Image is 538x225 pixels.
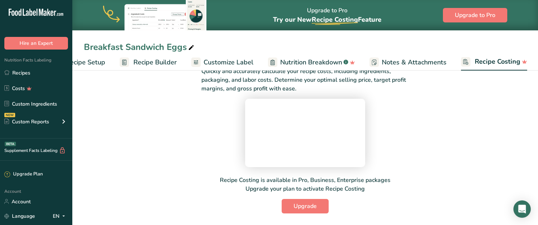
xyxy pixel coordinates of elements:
span: Recipe Setup [66,58,105,67]
a: Nutrition Breakdown [268,54,355,71]
div: NEW [4,113,15,117]
div: Upgrade to Pro [273,0,381,30]
div: Custom Reports [4,118,49,126]
span: Recipe Builder [133,58,177,67]
div: Upgrade Plan [4,171,43,178]
span: Notes & Attachments [382,58,447,67]
a: Notes & Attachments [370,54,447,71]
button: Hire an Expert [4,37,68,50]
p: Quickly and accurately calculate your recipe costs, including ingredients, packaging, and labor c... [201,67,409,93]
a: Recipe Costing [461,54,527,71]
a: Recipe Setup [52,54,105,71]
span: Upgrade [294,202,317,211]
span: Nutrition Breakdown [280,58,342,67]
button: Upgrade to Pro [443,8,507,22]
span: Recipe Costing [475,57,520,67]
a: Language [4,210,35,222]
span: Recipe Costing [312,15,358,24]
span: Try our New Feature [273,15,381,24]
button: Upgrade [282,199,329,213]
div: BETA [5,142,16,146]
div: EN [53,212,68,220]
p: Recipe Costing is available in Pro, Business, Enterprise packages Upgrade your plan to activate R... [220,176,390,193]
div: Open Intercom Messenger [513,200,531,218]
a: Recipe Builder [120,54,177,71]
div: Breakfast Sandwich Eggs [84,41,196,54]
span: Customize Label [204,58,253,67]
span: Upgrade to Pro [455,11,495,20]
a: Customize Label [191,54,253,71]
